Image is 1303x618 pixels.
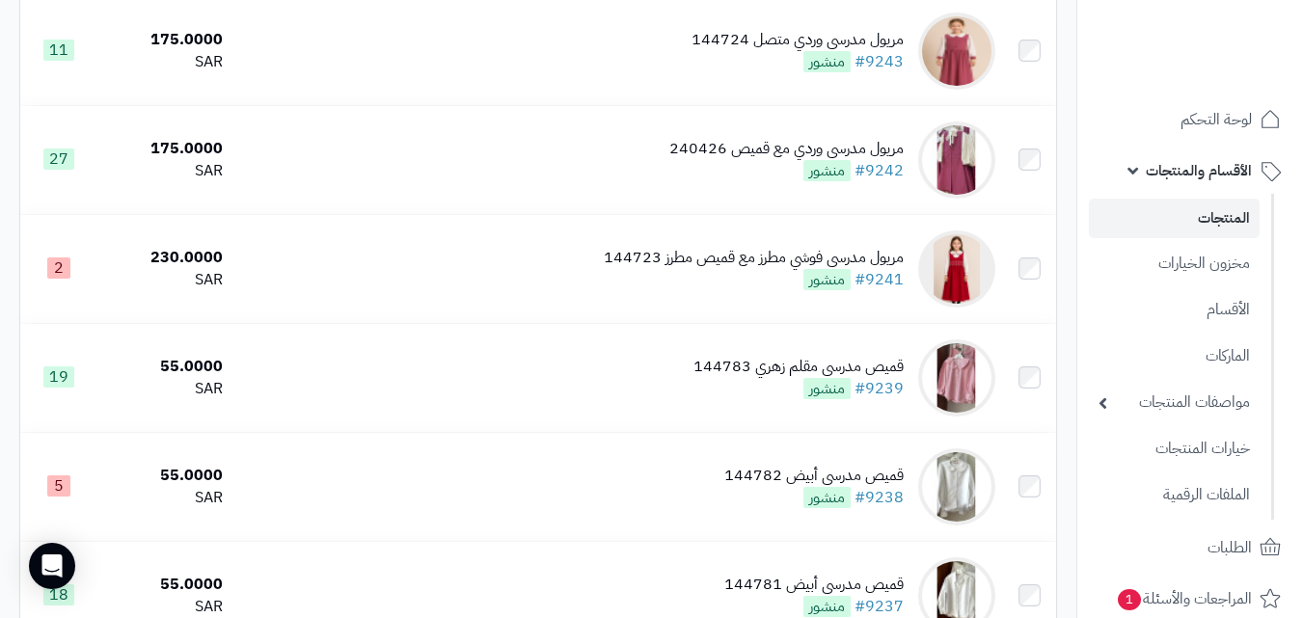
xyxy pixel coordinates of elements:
a: مخزون الخيارات [1089,243,1260,284]
span: منشور [803,51,851,72]
a: لوحة التحكم [1089,96,1291,143]
span: 27 [43,148,74,170]
span: منشور [803,269,851,290]
a: الملفات الرقمية [1089,474,1260,516]
span: منشور [803,378,851,399]
div: 55.0000 [105,465,223,487]
div: مريول مدرسي وردي مع قميص 240426 [669,138,904,160]
div: مريول مدرسي فوشي مطرز مع قميص مطرز 144723 [604,247,904,269]
div: SAR [105,51,223,73]
span: 5 [47,475,70,497]
div: قميص مدرسي مقلم زهري 144783 [693,356,904,378]
div: SAR [105,596,223,618]
div: SAR [105,378,223,400]
span: 19 [43,366,74,388]
span: الطلبات [1208,534,1252,561]
div: SAR [105,160,223,182]
div: Open Intercom Messenger [29,543,75,589]
img: قميص مدرسي مقلم زهري 144783 [918,339,995,416]
a: الأقسام [1089,289,1260,331]
div: 55.0000 [105,574,223,596]
img: قميص مدرسي أبيض 144782 [918,448,995,525]
a: مواصفات المنتجات [1089,382,1260,423]
div: 175.0000 [105,138,223,160]
a: #9243 [855,50,904,73]
a: #9238 [855,486,904,509]
a: #9242 [855,159,904,182]
div: SAR [105,269,223,291]
span: 18 [43,584,74,605]
img: مريول مدرسي وردي مع قميص 240426 [918,121,995,199]
img: مريول مدرسي فوشي مطرز مع قميص مطرز 144723 [918,230,995,308]
img: logo-2.png [1172,49,1285,90]
div: SAR [105,487,223,509]
a: #9239 [855,377,904,400]
a: الطلبات [1089,524,1291,571]
span: لوحة التحكم [1181,106,1252,133]
span: منشور [803,160,851,181]
div: 230.0000 [105,247,223,269]
span: الأقسام والمنتجات [1146,157,1252,184]
div: مريول مدرسي وردي متصل 144724 [692,29,904,51]
div: 175.0000 [105,29,223,51]
a: المنتجات [1089,199,1260,238]
a: #9237 [855,595,904,618]
div: قميص مدرسي أبيض 144781 [724,574,904,596]
a: #9241 [855,268,904,291]
span: 11 [43,40,74,61]
span: منشور [803,596,851,617]
a: الماركات [1089,336,1260,377]
span: منشور [803,487,851,508]
div: 55.0000 [105,356,223,378]
div: قميص مدرسي أبيض 144782 [724,465,904,487]
span: 1 [1118,589,1141,610]
span: 2 [47,257,70,279]
img: مريول مدرسي وردي متصل 144724 [918,13,995,90]
span: المراجعات والأسئلة [1116,585,1252,612]
a: خيارات المنتجات [1089,428,1260,470]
